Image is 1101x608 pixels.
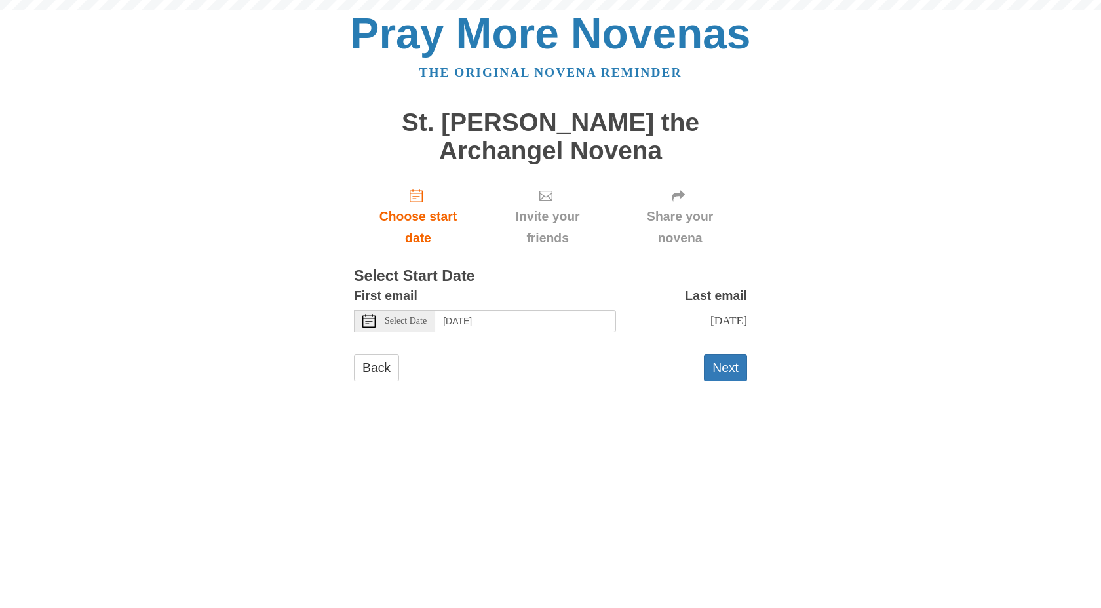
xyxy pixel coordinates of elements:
[354,354,399,381] a: Back
[367,206,469,249] span: Choose start date
[704,354,747,381] button: Next
[354,285,417,307] label: First email
[710,314,747,327] span: [DATE]
[685,285,747,307] label: Last email
[613,178,747,256] div: Click "Next" to confirm your start date first.
[351,9,751,58] a: Pray More Novenas
[385,316,427,326] span: Select Date
[419,66,682,79] a: The original novena reminder
[354,178,482,256] a: Choose start date
[626,206,734,249] span: Share your novena
[354,268,747,285] h3: Select Start Date
[482,178,613,256] div: Click "Next" to confirm your start date first.
[354,109,747,164] h1: St. [PERSON_NAME] the Archangel Novena
[495,206,600,249] span: Invite your friends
